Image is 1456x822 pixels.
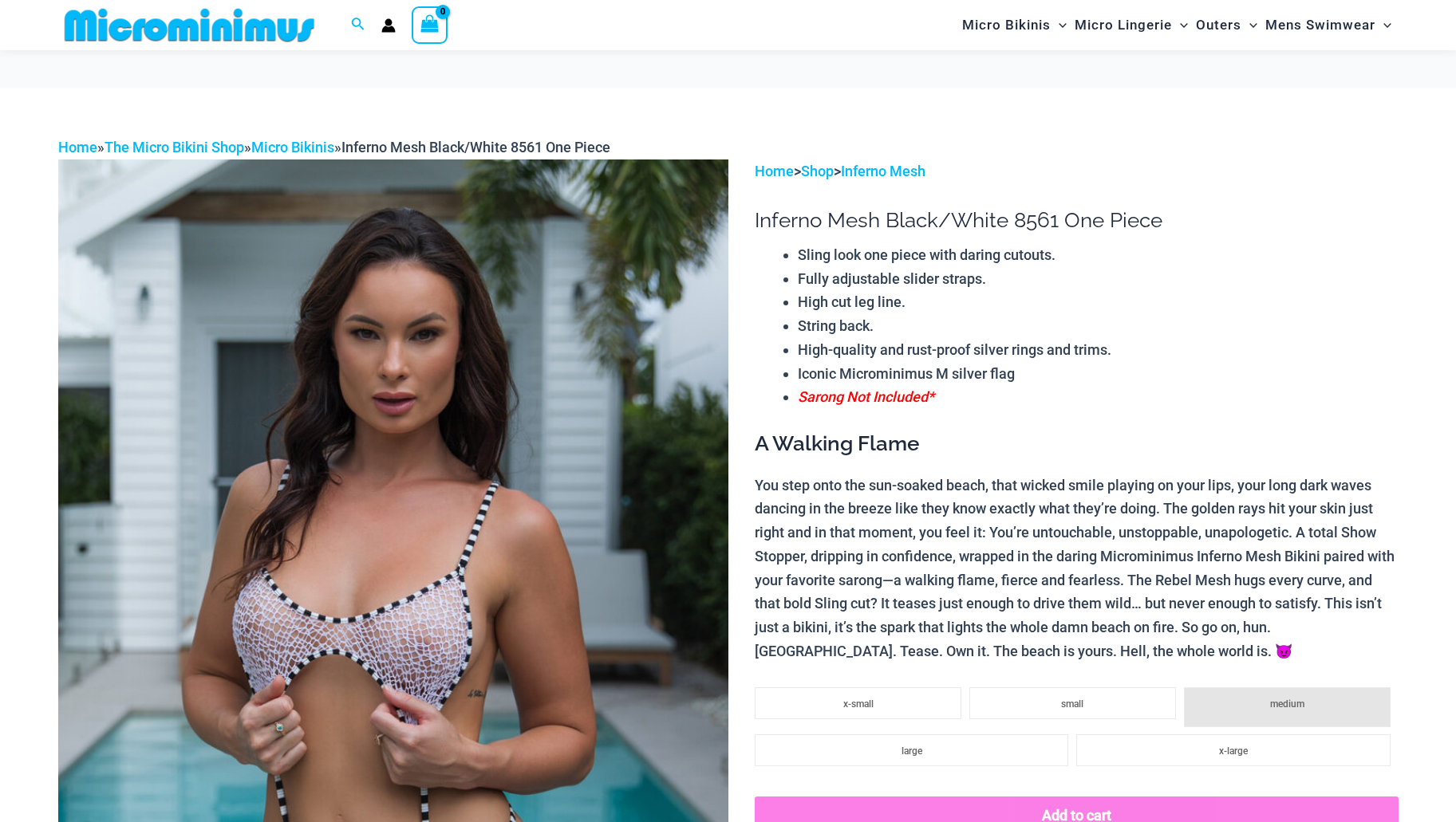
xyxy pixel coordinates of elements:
[958,5,1071,45] a: Micro BikinisMenu ToggleMenu Toggle
[755,687,961,719] li: x-small
[1061,698,1083,710] span: small
[956,2,1399,48] nav: Site Navigation
[1172,5,1188,45] span: Menu Toggle
[1071,5,1192,45] a: Micro LingerieMenu ToggleMenu Toggle
[1270,698,1304,710] span: medium
[841,163,925,179] a: Inferno Mesh
[1261,5,1395,45] a: Mens SwimwearMenu ToggleMenu Toggle
[58,7,321,43] img: MM SHOP LOGO FLAT
[798,388,934,405] span: Sarong Not Included*
[341,139,610,155] span: Inferno Mesh Black/White 8561 One Piece
[801,163,834,179] a: Shop
[1192,5,1261,45] a: OutersMenu ToggleMenu Toggle
[58,139,97,155] a: Home
[1184,687,1391,727] li: medium
[798,314,1398,338] li: String back.
[1219,745,1248,757] span: x-large
[798,338,1398,362] li: High-quality and rust-proof silver rings and trims.
[755,431,1398,458] h3: A Walking Flame
[1076,734,1390,766] li: x-large
[1265,5,1375,45] span: Mens Swimwear
[1375,5,1391,45] span: Menu Toggle
[58,139,610,155] span: » » »
[755,474,1398,663] p: You step onto the sun-soaked beach, that wicked smile playing on your lips, your long dark waves ...
[1051,5,1067,45] span: Menu Toggle
[105,139,244,155] a: The Micro Bikini Shop
[902,745,922,757] span: large
[381,18,396,33] a: Account icon link
[755,208,1398,233] h1: Inferno Mesh Black/White 8561 One Piece
[798,267,1398,291] li: Fully adjustable slider straps.
[755,734,1068,766] li: large
[755,159,1398,183] p: > >
[798,362,1398,386] li: Iconic Microminimus M silver flag
[1241,5,1257,45] span: Menu Toggle
[1075,5,1172,45] span: Micro Lingerie
[1196,5,1241,45] span: Outers
[755,163,794,179] a: Home
[351,15,365,35] a: Search icon link
[969,687,1176,719] li: small
[962,5,1051,45] span: Micro Bikinis
[798,243,1398,267] li: Sling look one piece with daring cutouts.
[251,139,334,155] a: Micro Bikinis
[843,698,874,710] span: x-small
[798,290,1398,314] li: High cut leg line.
[412,6,448,43] a: View Shopping Cart, empty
